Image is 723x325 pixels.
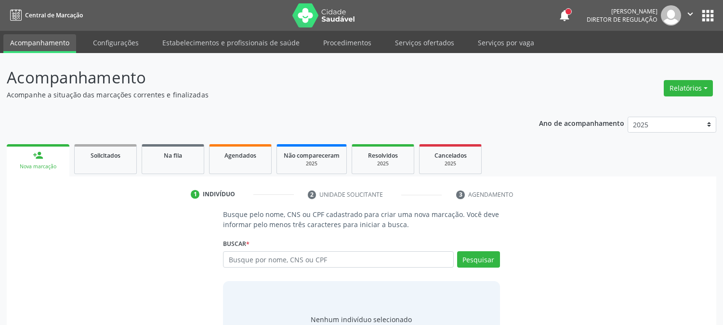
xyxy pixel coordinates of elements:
div: 1 [191,190,199,199]
p: Acompanhe a situação das marcações correntes e finalizadas [7,90,503,100]
button: Pesquisar [457,251,500,268]
div: Indivíduo [203,190,235,199]
a: Configurações [86,34,145,51]
span: Na fila [164,151,182,160]
img: img [661,5,681,26]
button:  [681,5,699,26]
span: Diretor de regulação [587,15,657,24]
label: Buscar [223,236,250,251]
i:  [685,9,696,19]
a: Central de Marcação [7,7,83,23]
span: Não compareceram [284,151,340,160]
a: Serviços por vaga [471,34,541,51]
div: person_add [33,150,43,161]
span: Agendados [224,151,256,160]
a: Acompanhamento [3,34,76,53]
input: Busque por nome, CNS ou CPF [223,251,453,268]
span: Cancelados [434,151,467,160]
a: Procedimentos [316,34,378,51]
span: Resolvidos [368,151,398,160]
div: 2025 [426,160,474,167]
div: Nova marcação [13,163,63,170]
button: Relatórios [664,80,713,96]
div: [PERSON_NAME] [587,7,657,15]
span: Central de Marcação [25,11,83,19]
a: Estabelecimentos e profissionais de saúde [156,34,306,51]
span: Solicitados [91,151,120,160]
p: Ano de acompanhamento [539,117,624,129]
p: Acompanhamento [7,66,503,90]
button: notifications [558,9,571,22]
div: 2025 [359,160,407,167]
button: apps [699,7,716,24]
a: Serviços ofertados [388,34,461,51]
p: Busque pelo nome, CNS ou CPF cadastrado para criar uma nova marcação. Você deve informar pelo men... [223,209,500,230]
div: Nenhum indivíduo selecionado [311,314,412,325]
div: 2025 [284,160,340,167]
